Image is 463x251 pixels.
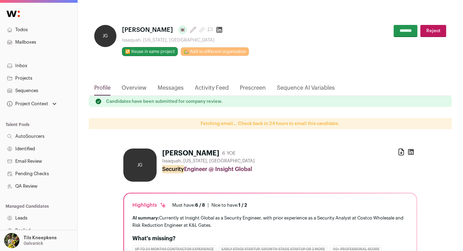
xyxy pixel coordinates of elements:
[172,203,247,208] ul: |
[106,99,222,104] p: Candidates have been submitted for company review.
[122,47,178,56] button: 🔂 Reuse in same project
[6,101,48,107] div: Project Context
[89,121,452,126] p: Fetching email... Check back in 24 hours to email this candidate.
[24,235,56,241] p: Tils Kneepkens
[4,233,19,248] img: 6689865-medium_jpg
[94,25,116,47] div: JG
[277,84,335,96] a: Sequence AI Variables
[211,203,247,208] div: Nice to have:
[162,158,255,164] span: Issaquah, [US_STATE], [GEOGRAPHIC_DATA]
[3,233,58,248] button: Open dropdown
[195,84,229,96] a: Activity Feed
[122,84,147,96] a: Overview
[122,37,249,43] div: Issaquah, [US_STATE], [GEOGRAPHIC_DATA]
[132,202,167,209] div: Highlights
[181,47,249,56] a: 🏡 Add to different organization
[132,234,408,243] h2: What's missing?
[162,165,417,173] div: Engineer @ Insight Global
[238,203,247,207] span: 1 / 2
[123,149,157,182] div: JG
[162,165,184,173] mark: Security
[222,150,236,157] div: 6 YOE
[24,241,43,246] p: Galvanick
[162,149,219,158] h1: [PERSON_NAME]
[420,25,446,37] button: Reject
[132,214,408,229] div: Currently at Insight Global as a Security Engineer, with prior experience as a Security Analyst a...
[132,216,159,220] span: AI summary:
[195,203,205,207] span: 6 / 8
[172,203,205,208] div: Must have:
[158,84,184,96] a: Messages
[122,25,173,35] span: [PERSON_NAME]
[94,84,111,96] a: Profile
[6,99,58,109] button: Open dropdown
[240,84,266,96] a: Prescreen
[3,7,24,21] img: Wellfound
